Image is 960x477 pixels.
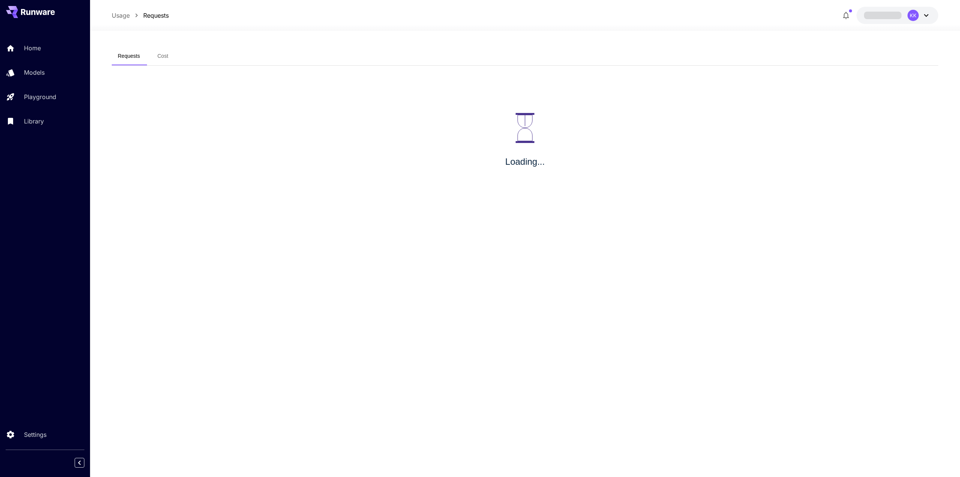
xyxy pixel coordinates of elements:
button: Collapse sidebar [75,458,84,468]
p: Models [24,68,45,77]
p: Home [24,44,41,53]
nav: breadcrumb [112,11,169,20]
p: Playground [24,92,56,101]
p: Settings [24,430,46,439]
a: Requests [143,11,169,20]
div: Collapse sidebar [80,456,90,469]
span: Cost [159,53,170,60]
button: KK [856,7,938,24]
span: Requests [118,53,141,60]
p: Library [24,117,44,126]
p: Loading... [504,155,546,169]
a: Usage [112,11,130,20]
div: KK [907,10,919,21]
